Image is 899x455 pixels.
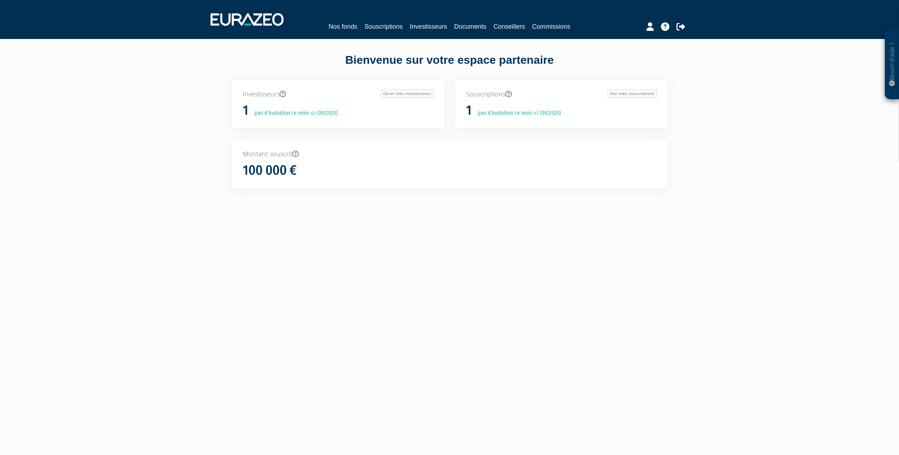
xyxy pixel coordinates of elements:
a: Investisseurs [410,22,447,32]
a: Gérer mes investisseurs [381,90,433,97]
h1: 1 [243,103,248,118]
p: Souscriptions [466,90,657,99]
a: Nos fonds [328,22,357,32]
a: Commissions [532,22,571,32]
a: Documents [454,22,487,32]
img: 1732889491-logotype_eurazeo_blanc_rvb.png [210,13,283,26]
h1: 1 [466,103,472,118]
p: pas d'évolution ce mois-ci (09/2025) [473,109,561,117]
p: Besoin d'aide ? [888,32,896,96]
a: Conseillers [494,22,525,32]
p: Montant souscrit [243,150,657,159]
p: Investisseurs [243,90,433,99]
a: Voir mes souscriptions [608,90,657,97]
a: Souscriptions [364,22,403,32]
p: pas d'évolution ce mois-ci (09/2025) [249,109,338,117]
h1: 100 000 € [243,163,297,178]
div: Bienvenue sur votre espace partenaire [226,52,673,80]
